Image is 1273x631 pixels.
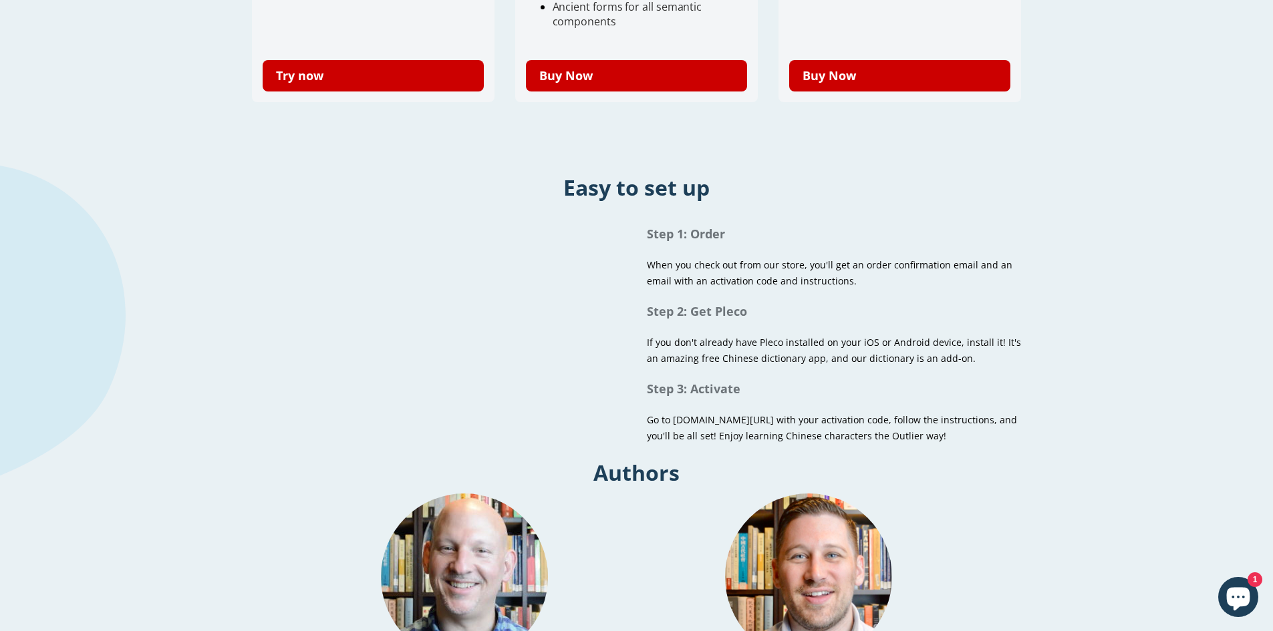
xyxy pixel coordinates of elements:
h1: Step 2: Get Pleco [647,303,1027,319]
iframe: Embedded Youtube Video [247,219,627,433]
span: Go to [DOMAIN_NAME][URL] with your activation code, follow the instructions, and you'll be all se... [647,413,1017,442]
h1: Step 3: Activate [647,381,1027,397]
span: When you check out from our store, you'll get an order confirmation email and an email with an ac... [647,258,1012,287]
span: If you don't already have Pleco installed on your iOS or Android device, install it! It's an amaz... [647,336,1021,365]
a: Buy Now [789,60,1011,91]
inbox-online-store-chat: Shopify online store chat [1214,577,1262,620]
a: Buy Now [526,60,748,91]
h1: Step 1: Order [647,226,1027,242]
a: Try now [263,60,484,91]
